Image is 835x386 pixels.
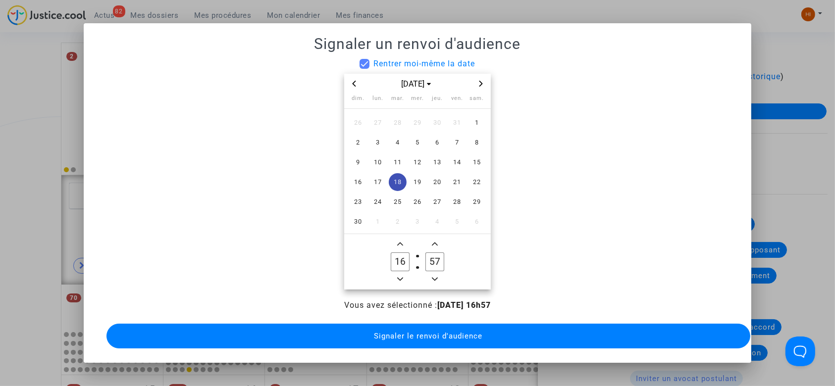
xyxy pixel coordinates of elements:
[349,134,367,151] span: 2
[447,192,467,212] td: 28 novembre 2025
[411,95,424,101] span: mer.
[467,192,487,212] td: 29 novembre 2025
[428,153,446,171] span: 13
[467,212,487,232] td: 6 décembre 2025
[409,173,426,191] span: 19
[368,152,388,172] td: 10 novembre 2025
[467,133,487,152] td: 8 novembre 2025
[448,193,466,211] span: 28
[428,213,446,231] span: 4
[369,114,387,132] span: 27
[389,114,407,132] span: 28
[368,94,388,108] th: lundi
[409,134,426,151] span: 5
[408,94,427,108] th: mercredi
[447,94,467,108] th: vendredi
[105,299,730,311] div: Vous avez sélectionné :
[349,213,367,231] span: 30
[468,193,486,211] span: 29
[348,113,368,133] td: 26 octobre 2025
[368,212,388,232] td: 1 décembre 2025
[391,95,404,101] span: mar.
[106,324,751,348] button: Signaler le renvoi d'audience
[409,114,426,132] span: 29
[369,213,387,231] span: 1
[448,153,466,171] span: 14
[368,133,388,152] td: 3 novembre 2025
[432,95,443,101] span: jeu.
[349,153,367,171] span: 9
[348,94,368,108] th: dimanche
[468,173,486,191] span: 22
[448,173,466,191] span: 21
[451,95,463,101] span: ven.
[388,113,408,133] td: 28 octobre 2025
[408,152,427,172] td: 12 novembre 2025
[389,153,407,171] span: 11
[368,113,388,133] td: 27 octobre 2025
[468,153,486,171] span: 15
[372,95,383,101] span: lun.
[348,192,368,212] td: 23 novembre 2025
[389,213,407,231] span: 2
[348,78,360,90] button: Previous month
[448,114,466,132] span: 31
[408,113,427,133] td: 29 octobre 2025
[408,192,427,212] td: 26 novembre 2025
[369,173,387,191] span: 17
[447,212,467,232] td: 5 décembre 2025
[448,213,466,231] span: 5
[447,133,467,152] td: 7 novembre 2025
[428,134,446,151] span: 6
[467,152,487,172] td: 15 novembre 2025
[388,94,408,108] th: mardi
[388,172,408,192] td: 18 novembre 2025
[428,114,446,132] span: 30
[467,172,487,192] td: 22 novembre 2025
[397,78,438,90] button: Choose month and year
[467,113,487,133] td: 1 novembre 2025
[437,300,491,310] b: [DATE] 16h57
[468,134,486,151] span: 8
[349,193,367,211] span: 23
[467,94,487,108] th: samedi
[369,134,387,151] span: 3
[369,193,387,211] span: 24
[348,133,368,152] td: 2 novembre 2025
[427,152,447,172] td: 13 novembre 2025
[349,114,367,132] span: 26
[409,153,426,171] span: 12
[447,113,467,133] td: 31 octobre 2025
[349,173,367,191] span: 16
[408,172,427,192] td: 19 novembre 2025
[389,173,407,191] span: 18
[447,172,467,192] td: 21 novembre 2025
[352,95,365,101] span: dim.
[409,193,426,211] span: 26
[448,134,466,151] span: 7
[408,133,427,152] td: 5 novembre 2025
[374,332,482,340] span: Signaler le renvoi d'audience
[468,213,486,231] span: 6
[389,193,407,211] span: 25
[397,78,438,90] span: [DATE]
[447,152,467,172] td: 14 novembre 2025
[368,192,388,212] td: 24 novembre 2025
[427,192,447,212] td: 27 novembre 2025
[475,78,487,90] button: Next month
[427,133,447,152] td: 6 novembre 2025
[429,273,441,286] button: Minus a minute
[428,173,446,191] span: 20
[348,152,368,172] td: 9 novembre 2025
[388,192,408,212] td: 25 novembre 2025
[427,212,447,232] td: 4 décembre 2025
[785,337,815,366] iframe: Help Scout Beacon - Open
[409,213,426,231] span: 3
[408,212,427,232] td: 3 décembre 2025
[394,238,406,250] button: Add a hour
[427,172,447,192] td: 20 novembre 2025
[373,59,475,68] span: Rentrer moi-même la date
[388,133,408,152] td: 4 novembre 2025
[428,193,446,211] span: 27
[427,113,447,133] td: 30 octobre 2025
